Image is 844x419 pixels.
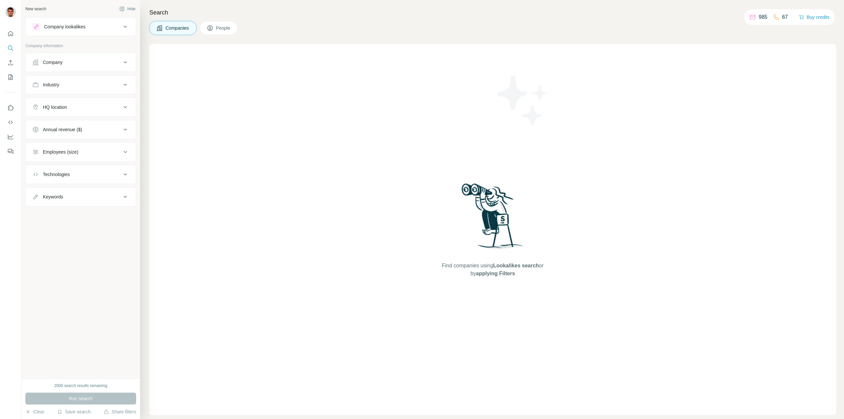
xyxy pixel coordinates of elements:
[54,383,107,389] div: 2000 search results remaining
[25,6,46,12] div: New search
[799,13,829,22] button: Buy credits
[26,122,136,137] button: Annual revenue ($)
[476,271,515,276] span: applying Filters
[5,145,16,157] button: Feedback
[43,104,67,110] div: HQ location
[459,182,527,255] img: Surfe Illustration - Woman searching with binoculars
[5,102,16,114] button: Use Surfe on LinkedIn
[43,171,70,178] div: Technologies
[216,25,231,31] span: People
[26,144,136,160] button: Employees (size)
[5,71,16,83] button: My lists
[43,59,63,66] div: Company
[26,77,136,93] button: Industry
[43,149,78,155] div: Employees (size)
[149,8,836,17] h4: Search
[759,13,768,21] p: 985
[5,7,16,17] img: Avatar
[25,43,136,49] p: Company information
[5,57,16,69] button: Enrich CSV
[782,13,788,21] p: 67
[57,408,91,415] button: Save search
[5,28,16,40] button: Quick start
[115,4,140,14] button: Hide
[26,54,136,70] button: Company
[43,194,63,200] div: Keywords
[26,99,136,115] button: HQ location
[166,25,190,31] span: Companies
[43,126,82,133] div: Annual revenue ($)
[104,408,136,415] button: Share filters
[43,81,59,88] div: Industry
[5,131,16,143] button: Dashboard
[26,166,136,182] button: Technologies
[25,408,44,415] button: Clear
[493,71,552,130] img: Surfe Illustration - Stars
[26,189,136,205] button: Keywords
[440,262,545,278] span: Find companies using or by
[493,263,539,268] span: Lookalikes search
[44,23,85,30] div: Company lookalikes
[26,19,136,35] button: Company lookalikes
[5,42,16,54] button: Search
[5,116,16,128] button: Use Surfe API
